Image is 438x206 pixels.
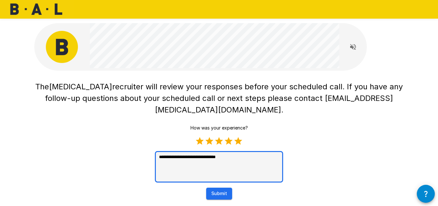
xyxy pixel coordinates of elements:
p: How was your experience? [190,125,248,131]
button: Submit [206,188,232,200]
span: The [35,82,49,91]
span: recruiter will review your responses before your scheduled call. If you have any follow-up questi... [45,82,405,114]
img: bal_avatar.png [46,31,78,63]
button: Read questions aloud [347,40,359,53]
span: [MEDICAL_DATA] [49,82,112,91]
